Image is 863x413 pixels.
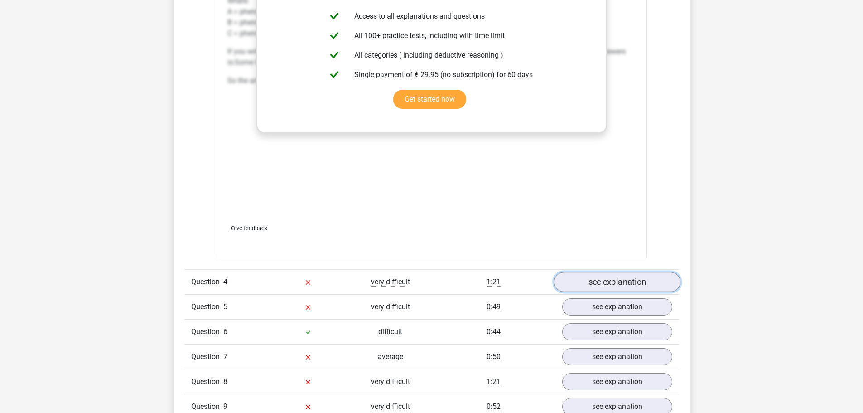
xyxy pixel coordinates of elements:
span: 0:52 [487,402,501,411]
span: Question [191,277,223,287]
span: 0:50 [487,352,501,361]
span: 4 [223,277,227,286]
span: 1:21 [487,277,501,287]
span: 0:44 [487,327,501,336]
a: see explanation [562,298,672,316]
a: see explanation [562,323,672,340]
span: Question [191,351,223,362]
a: Get started now [393,90,466,109]
span: 9 [223,402,227,411]
span: 8 [223,377,227,386]
p: So the answer is: Some phenomenae are phenomeni [227,75,636,86]
span: Question [191,326,223,337]
span: very difficult [371,277,410,287]
span: very difficult [371,377,410,386]
a: see explanation [562,373,672,390]
span: 5 [223,302,227,311]
a: see explanation [554,272,680,292]
span: 6 [223,327,227,336]
span: very difficult [371,302,410,311]
span: average [378,352,403,361]
span: very difficult [371,402,410,411]
span: 1:21 [487,377,501,386]
span: 7 [223,352,227,361]
span: Question [191,401,223,412]
a: see explanation [562,348,672,365]
span: Question [191,376,223,387]
span: Give feedback [231,225,267,232]
span: Question [191,301,223,312]
p: If you write down all the possible answers in the same way, you can see that the only logical con... [227,46,636,68]
span: difficult [378,327,402,336]
span: 0:49 [487,302,501,311]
